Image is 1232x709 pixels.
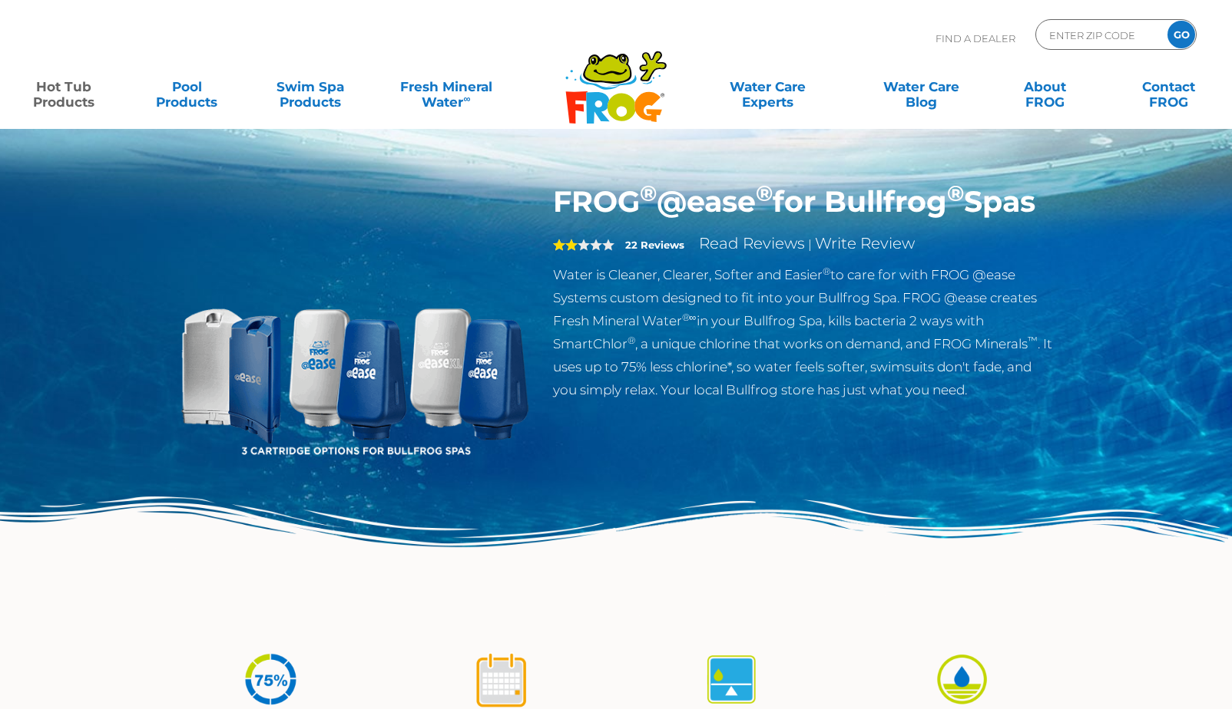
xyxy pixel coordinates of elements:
img: Frog Products Logo [557,31,675,124]
sup: ® [756,180,773,206]
sup: ∞ [463,93,470,104]
sup: ® [823,265,830,277]
span: | [808,237,812,252]
a: ContactFROG [1121,71,1217,102]
a: Fresh MineralWater∞ [386,71,506,102]
a: PoolProducts [139,71,235,102]
img: icon-atease-75percent-less [242,651,300,708]
sup: ™ [1028,335,1038,346]
img: icon-atease-shock-once [472,651,530,708]
a: Swim SpaProducts [263,71,359,102]
a: AboutFROG [997,71,1093,102]
sup: ®∞ [682,312,697,323]
input: GO [1167,21,1195,48]
sup: ® [628,335,635,346]
sup: ® [947,180,964,206]
span: 2 [553,239,578,251]
a: Hot TubProducts [15,71,111,102]
p: Find A Dealer [936,19,1015,58]
a: Read Reviews [699,234,805,252]
a: Water CareBlog [873,71,969,102]
strong: 22 Reviews [625,239,684,251]
img: bullfrog-product-hero.png [178,184,530,536]
img: icon-atease-easy-on [933,651,991,708]
p: Water is Cleaner, Clearer, Softer and Easier to care for with FROG @ease Systems custom designed ... [553,263,1055,401]
h1: FROG @ease for Bullfrog Spas [553,184,1055,219]
a: Water CareExperts [690,71,846,102]
img: icon-atease-self-regulates [703,651,760,708]
a: Write Review [815,234,915,252]
sup: ® [640,180,657,206]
